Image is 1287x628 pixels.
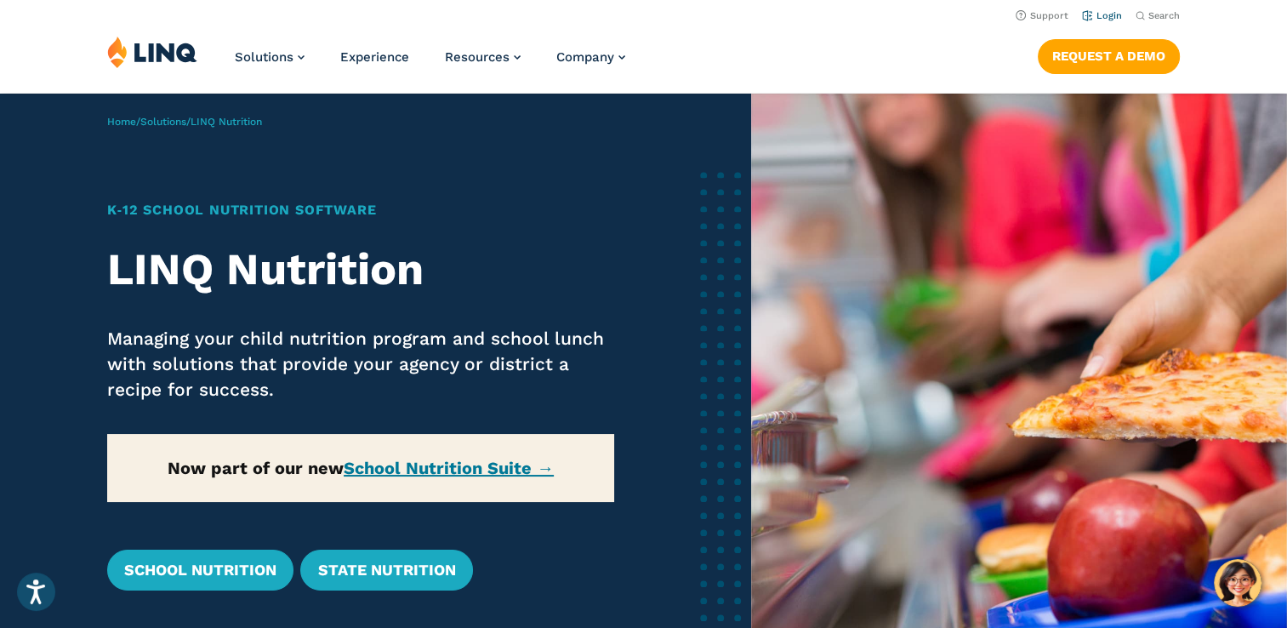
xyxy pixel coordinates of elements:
button: Open Search Bar [1136,9,1180,22]
a: Company [556,49,625,65]
strong: LINQ Nutrition [107,243,424,295]
nav: Primary Navigation [235,36,625,92]
nav: Button Navigation [1038,36,1180,73]
a: Experience [340,49,409,65]
p: Managing your child nutrition program and school lunch with solutions that provide your agency or... [107,326,614,402]
span: Resources [445,49,510,65]
a: Login [1082,10,1122,21]
span: Solutions [235,49,293,65]
a: Home [107,116,136,128]
img: LINQ | K‑12 Software [107,36,197,68]
h1: K‑12 School Nutrition Software [107,200,614,220]
a: School Nutrition Suite → [344,458,554,478]
a: Support [1016,10,1068,21]
button: Hello, have a question? Let’s chat. [1214,559,1261,607]
a: State Nutrition [300,550,472,591]
a: School Nutrition [107,550,293,591]
a: Request a Demo [1038,39,1180,73]
span: LINQ Nutrition [191,116,262,128]
strong: Now part of our new [168,458,554,478]
a: Solutions [235,49,305,65]
a: Resources [445,49,521,65]
a: Solutions [140,116,186,128]
span: / / [107,116,262,128]
span: Company [556,49,614,65]
span: Search [1148,10,1180,21]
